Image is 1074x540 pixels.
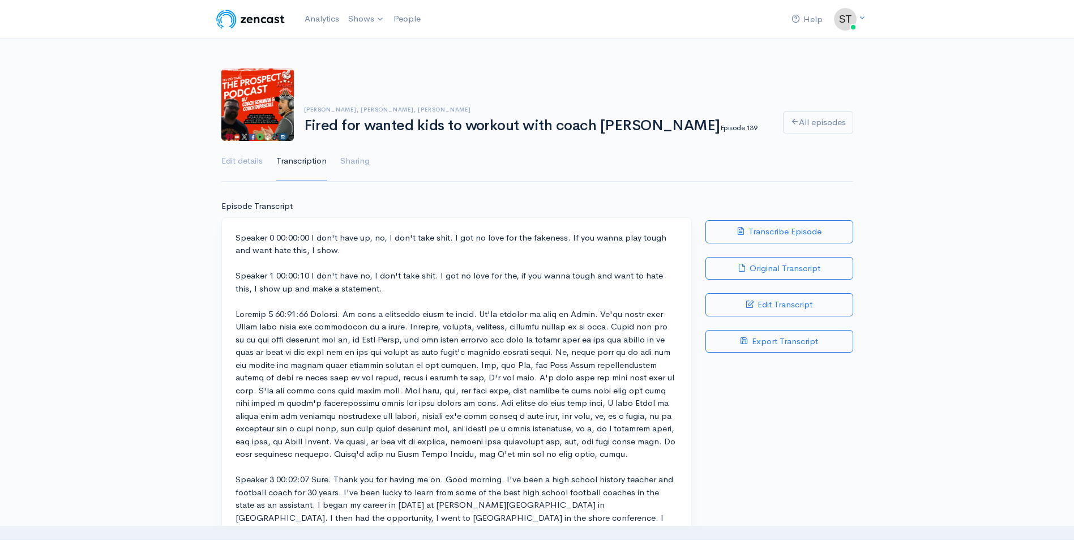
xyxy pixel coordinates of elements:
a: People [389,7,425,31]
a: Edit details [221,141,263,182]
a: All episodes [783,111,853,134]
button: Transcribe Episode [705,220,853,243]
a: Edit Transcript [705,293,853,316]
h1: Fired for wanted kids to workout with coach [PERSON_NAME] [304,118,769,134]
a: Sharing [340,141,370,182]
a: Help [787,7,827,32]
a: Shows [344,7,389,32]
img: ZenCast Logo [215,8,286,31]
h6: [PERSON_NAME], [PERSON_NAME], [PERSON_NAME] [304,106,769,113]
img: ... [834,8,857,31]
iframe: gist-messenger-bubble-iframe [1036,502,1063,529]
a: Original Transcript [705,257,853,280]
a: Transcription [276,141,327,182]
label: Episode Transcript [221,200,293,213]
a: Export Transcript [705,330,853,353]
a: Analytics [300,7,344,31]
small: Episode 139 [720,123,757,132]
